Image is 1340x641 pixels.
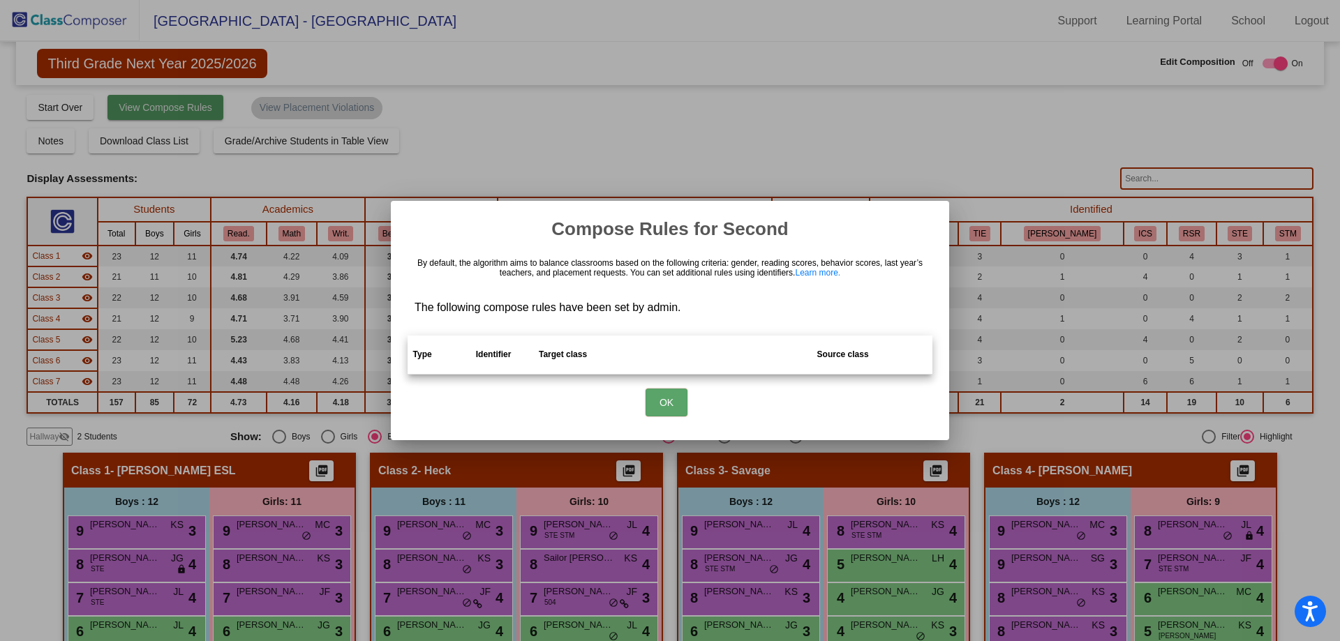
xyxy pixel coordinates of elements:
[408,218,932,240] h2: Compose Rules for Second
[795,268,840,278] a: Learn more.
[408,251,932,322] div: The following compose rules have been set by admin.
[533,335,812,375] th: Target class
[408,335,470,375] th: Type
[646,389,687,416] button: OK
[470,335,533,375] th: Identifier
[415,258,925,278] p: By default, the algorithm aims to balance classrooms based on the following criteria: gender, rea...
[812,335,932,375] th: Source class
